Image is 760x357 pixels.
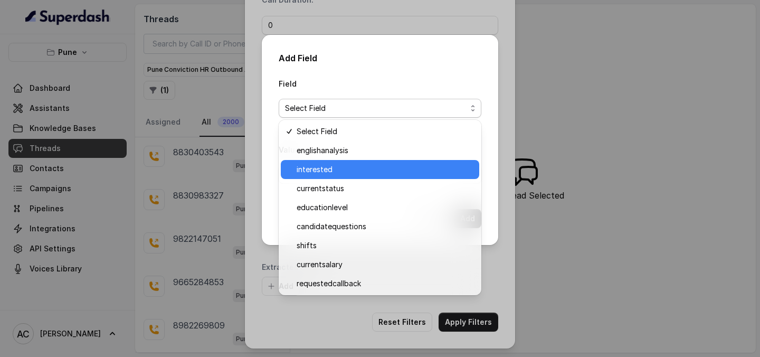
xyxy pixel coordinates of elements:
span: Select Field [285,102,467,115]
div: Select Field [279,120,481,295]
span: requestedcallback [297,277,473,290]
span: englishanalysis [297,144,473,157]
span: educationlevel [297,201,473,214]
span: currentsalary [297,258,473,271]
span: candidatequestions [297,220,473,233]
span: interested [297,163,473,176]
button: Select Field [279,99,481,118]
span: shifts [297,239,473,252]
span: currentstatus [297,182,473,195]
span: Select Field [297,125,473,138]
